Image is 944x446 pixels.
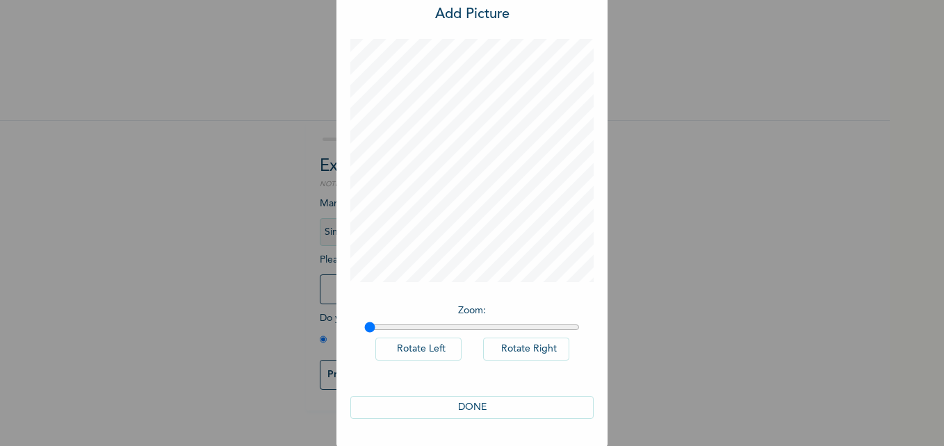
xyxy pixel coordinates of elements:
[483,338,569,361] button: Rotate Right
[375,338,462,361] button: Rotate Left
[320,255,570,311] span: Please add a recent Passport Photograph
[364,304,580,318] p: Zoom :
[435,4,510,25] h3: Add Picture
[350,396,594,419] button: DONE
